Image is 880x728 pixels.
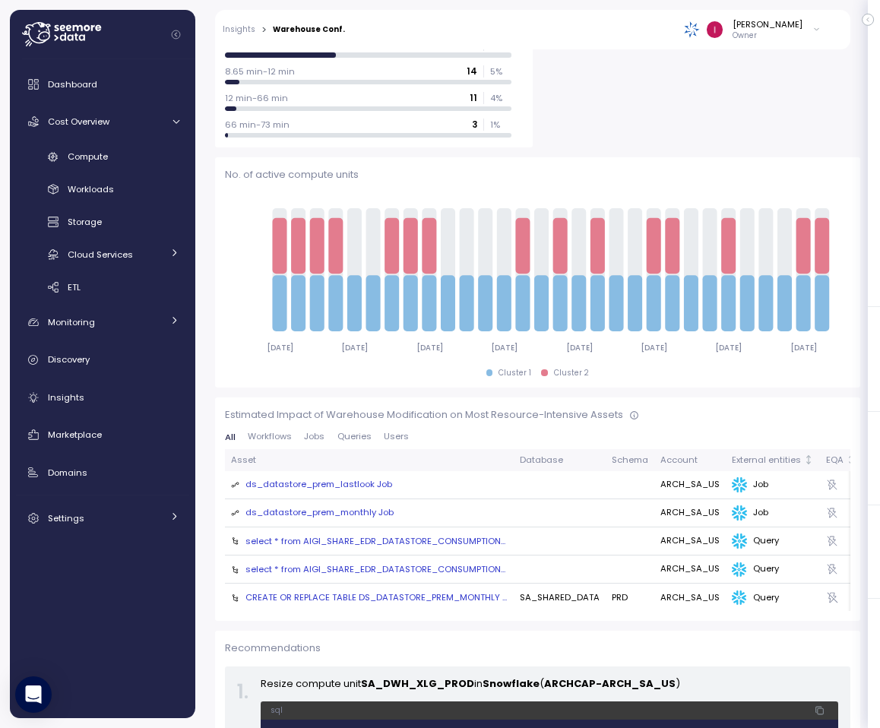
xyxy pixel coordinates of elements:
[225,119,290,131] p: 66 min-73 min
[225,433,236,442] span: All
[732,562,814,578] div: Query
[245,478,392,492] a: ds_datastore_prem_lastlook Job
[732,454,801,467] div: External entities
[271,705,283,716] p: sql
[245,591,507,603] div: CREATE OR REPLACE TABLE DS_DATASTORE_PREM_MONTHLY ...
[654,471,726,499] td: ARCH_SA_US
[826,454,844,467] div: EQA
[565,342,592,352] tspan: [DATE]
[68,281,81,293] span: ETL
[48,467,87,479] span: Domains
[48,429,102,441] span: Marketplace
[261,25,267,35] div: >
[733,30,802,41] p: Owner
[68,248,133,261] span: Cloud Services
[16,419,189,450] a: Marketplace
[467,65,477,78] p: 14
[237,676,248,707] div: 1 .
[520,454,600,467] div: Database
[248,432,292,441] span: Workflows
[490,92,511,104] p: 4 %
[16,106,189,137] a: Cost Overview
[48,353,90,366] span: Discovery
[16,457,189,488] a: Domains
[166,29,185,40] button: Collapse navigation
[732,477,814,492] div: Job
[225,407,850,423] div: Estimated Impact of Warehouse Modification on Most Resource-Intensive Assets
[245,535,505,547] div: select * from AIGI_SHARE_EDR_DATASTORE_CONSUMPTION...
[267,342,293,352] tspan: [DATE]
[472,119,477,131] p: 3
[68,216,102,228] span: Storage
[16,177,189,202] a: Workloads
[660,454,720,467] div: Account
[225,92,288,104] p: 12 min-66 min
[654,555,726,584] td: ARCH_SA_US
[48,116,109,128] span: Cost Overview
[612,454,648,467] div: Schema
[361,676,474,691] strong: SA_DWH_XLG_PROD
[514,584,606,611] td: SA_SHARED_DATA
[16,144,189,169] a: Compute
[491,342,518,352] tspan: [DATE]
[803,454,814,465] div: Not sorted
[544,676,676,691] strong: ARCHCAP-ARCH_SA_US
[225,65,295,78] p: 8.65 min-12 min
[654,499,726,527] td: ARCH_SA_US
[245,506,394,520] a: ds_datastore_prem_monthly Job
[337,432,372,441] span: Queries
[554,368,589,378] div: Cluster 2
[304,432,324,441] span: Jobs
[416,342,442,352] tspan: [DATE]
[732,533,814,549] div: Query
[732,505,814,521] div: Job
[16,345,189,375] a: Discovery
[16,274,189,299] a: ETL
[261,676,838,692] p: Resize compute unit in ( )
[726,449,820,471] th: External entitiesNot sorted
[223,26,255,33] a: Insights
[654,584,726,611] td: ARCH_SA_US
[16,307,189,337] a: Monitoring
[820,449,863,471] th: EQANot sorted
[16,503,189,533] a: Settings
[684,21,700,37] img: 68790ce639d2d68da1992664.PNG
[225,167,850,182] p: No. of active compute units
[245,563,505,575] div: select * from AIGI_SHARE_EDR_DATASTORE_CONSUMPTION...
[225,641,850,656] p: Recommendations
[715,342,742,352] tspan: [DATE]
[48,391,84,404] span: Insights
[490,119,511,131] p: 1 %
[483,676,540,691] strong: Snowflake
[341,342,368,352] tspan: [DATE]
[16,242,189,267] a: Cloud Services
[16,69,189,100] a: Dashboard
[499,368,531,378] div: Cluster 1
[790,342,817,352] tspan: [DATE]
[48,512,84,524] span: Settings
[273,26,345,33] div: Warehouse Conf.
[16,210,189,235] a: Storage
[641,342,667,352] tspan: [DATE]
[16,382,189,413] a: Insights
[654,527,726,555] td: ARCH_SA_US
[470,92,477,104] p: 11
[68,150,108,163] span: Compute
[48,78,97,90] span: Dashboard
[707,21,723,37] img: ACg8ocKLuhHFaZBJRg6H14Zm3JrTaqN1bnDy5ohLcNYWE-rfMITsOg=s96-c
[68,183,114,195] span: Workloads
[15,676,52,713] div: Open Intercom Messenger
[231,454,508,467] div: Asset
[384,432,409,441] span: Users
[846,454,856,465] div: Not sorted
[606,584,654,611] td: PRD
[732,590,814,606] div: Query
[733,18,802,30] div: [PERSON_NAME]
[490,65,511,78] p: 5 %
[48,316,95,328] span: Monitoring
